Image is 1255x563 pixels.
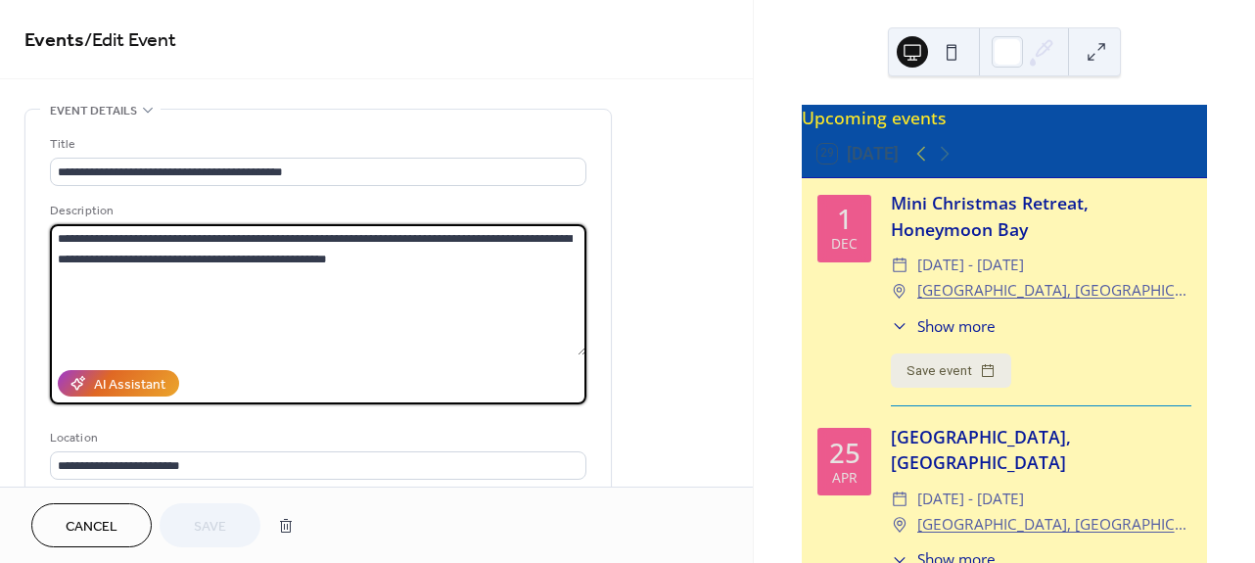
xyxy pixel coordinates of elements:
div: Apr [832,471,857,485]
div: ​ [891,512,908,538]
div: AI Assistant [94,375,165,396]
div: ​ [891,253,908,278]
span: Event details [50,101,137,121]
div: ​ [891,315,908,338]
span: [DATE] - [DATE] [917,253,1024,278]
span: / Edit Event [84,22,176,60]
div: ​ [891,487,908,512]
div: Description [50,201,582,221]
div: 25 [829,440,860,467]
button: ​Show more [891,315,995,338]
div: [GEOGRAPHIC_DATA], [GEOGRAPHIC_DATA] [891,424,1191,476]
div: Dec [831,237,858,251]
button: AI Assistant [58,370,179,397]
div: Mini Christmas Retreat, Honeymoon Bay [891,190,1191,242]
span: Show more [917,315,996,338]
div: Upcoming events [802,105,1207,130]
a: Events [24,22,84,60]
div: Title [50,134,582,155]
span: Cancel [66,517,117,538]
div: ​ [891,278,908,304]
a: [GEOGRAPHIC_DATA], [GEOGRAPHIC_DATA] [917,512,1191,538]
button: Cancel [31,503,152,547]
span: [DATE] - [DATE] [917,487,1024,512]
div: 1 [837,206,853,233]
button: Save event [891,353,1011,389]
a: [GEOGRAPHIC_DATA], [GEOGRAPHIC_DATA] [917,278,1191,304]
div: Location [50,428,582,448]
